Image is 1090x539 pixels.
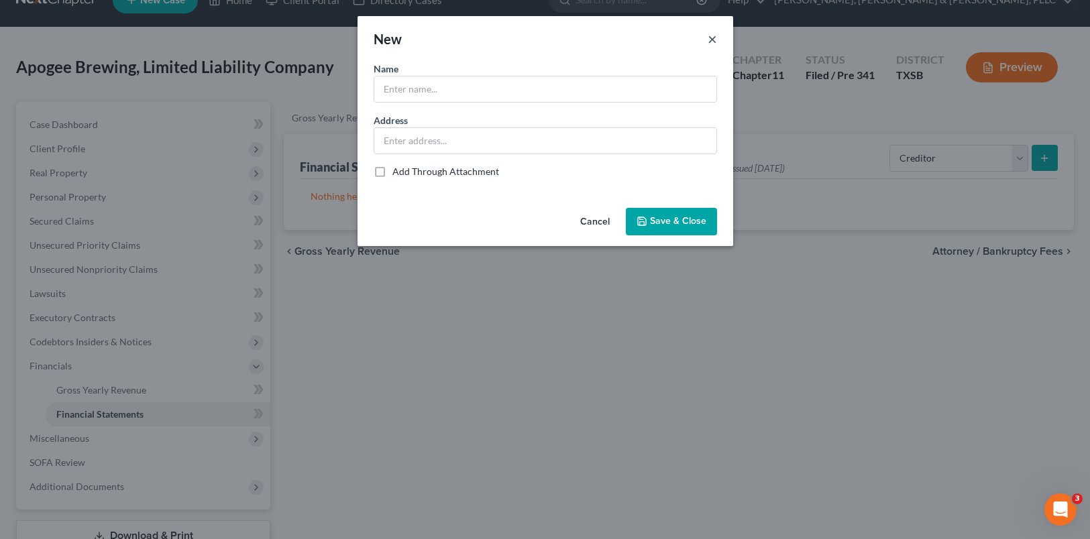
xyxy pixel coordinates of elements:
[626,208,717,236] button: Save & Close
[374,128,716,154] input: Enter address...
[569,209,620,236] button: Cancel
[374,63,398,74] span: Name
[1044,493,1077,526] iframe: Intercom live chat
[374,76,716,102] input: Enter name...
[374,31,402,47] span: New
[650,216,706,227] span: Save & Close
[708,31,717,47] button: ×
[1072,493,1083,504] span: 3
[392,165,499,178] label: Add Through Attachment
[374,113,408,127] label: Address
